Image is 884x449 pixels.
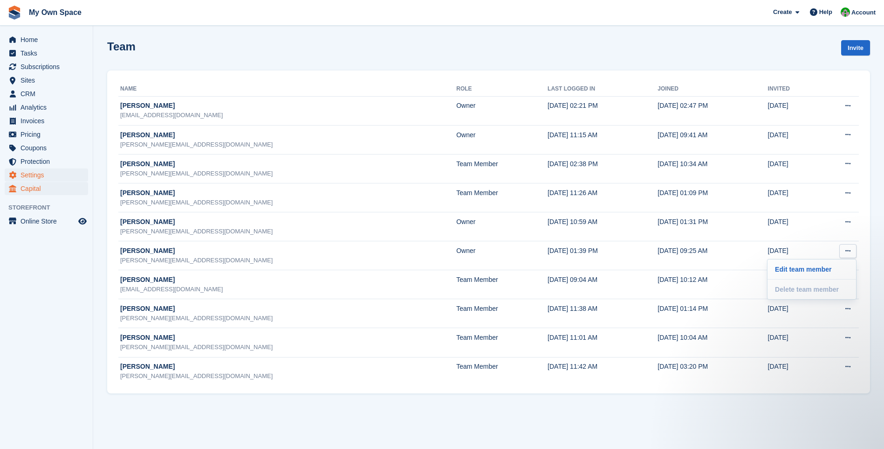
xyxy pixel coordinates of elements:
a: menu [5,60,88,73]
p: Delete team member [771,283,852,295]
td: [DATE] 11:38 AM [548,299,658,328]
span: Sites [21,74,76,87]
span: Settings [21,168,76,182]
td: [DATE] [768,357,816,386]
span: Online Store [21,215,76,228]
td: [DATE] 02:38 PM [548,154,658,183]
span: Coupons [21,141,76,154]
span: Create [773,7,792,17]
td: [DATE] 01:39 PM [548,241,658,270]
h1: Team [107,40,136,53]
td: Owner [456,96,548,125]
a: menu [5,87,88,100]
div: [PERSON_NAME][EMAIL_ADDRESS][DOMAIN_NAME] [120,169,456,178]
td: [DATE] [768,299,816,328]
div: [EMAIL_ADDRESS][DOMAIN_NAME] [120,111,456,120]
div: [PERSON_NAME][EMAIL_ADDRESS][DOMAIN_NAME] [120,140,456,149]
td: [DATE] 11:15 AM [548,125,658,154]
td: [DATE] 09:41 AM [658,125,768,154]
td: Team Member [456,328,548,357]
td: [DATE] [768,154,816,183]
a: Preview store [77,216,88,227]
th: Name [118,82,456,97]
span: Protection [21,155,76,168]
td: [DATE] [768,212,816,241]
a: menu [5,168,88,182]
div: [PERSON_NAME] [120,188,456,198]
th: Last logged in [548,82,658,97]
td: [DATE] 10:12 AM [658,270,768,299]
td: Team Member [456,357,548,386]
th: Role [456,82,548,97]
a: menu [5,33,88,46]
td: Team Member [456,299,548,328]
td: [DATE] 09:25 AM [658,241,768,270]
span: Pricing [21,128,76,141]
td: [DATE] 11:42 AM [548,357,658,386]
td: [DATE] 01:14 PM [658,299,768,328]
a: My Own Space [25,5,85,20]
span: Account [851,8,876,17]
td: [DATE] 01:09 PM [658,183,768,212]
td: [DATE] [768,96,816,125]
div: [PERSON_NAME] [120,246,456,256]
span: Home [21,33,76,46]
td: [DATE] 09:04 AM [548,270,658,299]
div: [PERSON_NAME][EMAIL_ADDRESS][DOMAIN_NAME] [120,372,456,381]
div: [PERSON_NAME][EMAIL_ADDRESS][DOMAIN_NAME] [120,314,456,323]
td: Owner [456,125,548,154]
span: Invoices [21,114,76,127]
td: [DATE] [768,328,816,357]
td: [DATE] 11:01 AM [548,328,658,357]
td: Team Member [456,183,548,212]
td: [DATE] 10:34 AM [658,154,768,183]
a: menu [5,215,88,228]
td: [DATE] 03:20 PM [658,357,768,386]
td: [DATE] 02:47 PM [658,96,768,125]
div: [PERSON_NAME] [120,362,456,372]
td: [DATE] 10:04 AM [658,328,768,357]
img: stora-icon-8386f47178a22dfd0bd8f6a31ec36ba5ce8667c1dd55bd0f319d3a0aa187defe.svg [7,6,21,20]
span: Subscriptions [21,60,76,73]
div: [PERSON_NAME] [120,101,456,111]
span: Help [819,7,832,17]
div: [PERSON_NAME] [120,130,456,140]
a: menu [5,101,88,114]
a: menu [5,47,88,60]
div: [EMAIL_ADDRESS][DOMAIN_NAME] [120,285,456,294]
div: [PERSON_NAME] [120,159,456,169]
a: menu [5,155,88,168]
a: menu [5,74,88,87]
div: [PERSON_NAME][EMAIL_ADDRESS][DOMAIN_NAME] [120,227,456,236]
div: [PERSON_NAME] [120,333,456,343]
td: [DATE] 01:31 PM [658,212,768,241]
a: menu [5,182,88,195]
a: menu [5,128,88,141]
div: [PERSON_NAME][EMAIL_ADDRESS][DOMAIN_NAME] [120,198,456,207]
a: menu [5,141,88,154]
th: Joined [658,82,768,97]
td: Owner [456,241,548,270]
td: [DATE] 11:26 AM [548,183,658,212]
td: [DATE] [768,183,816,212]
span: Tasks [21,47,76,60]
td: [DATE] 02:21 PM [548,96,658,125]
th: Invited [768,82,816,97]
a: menu [5,114,88,127]
td: Owner [456,212,548,241]
span: Capital [21,182,76,195]
div: [PERSON_NAME] [120,304,456,314]
td: [DATE] 10:59 AM [548,212,658,241]
a: Edit team member [771,263,852,275]
div: [PERSON_NAME] [120,217,456,227]
td: [DATE] [768,241,816,270]
td: Team Member [456,270,548,299]
span: Storefront [8,203,93,212]
span: CRM [21,87,76,100]
a: Invite [841,40,870,56]
div: [PERSON_NAME][EMAIL_ADDRESS][DOMAIN_NAME] [120,343,456,352]
div: [PERSON_NAME][EMAIL_ADDRESS][DOMAIN_NAME] [120,256,456,265]
span: Analytics [21,101,76,114]
td: Team Member [456,154,548,183]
